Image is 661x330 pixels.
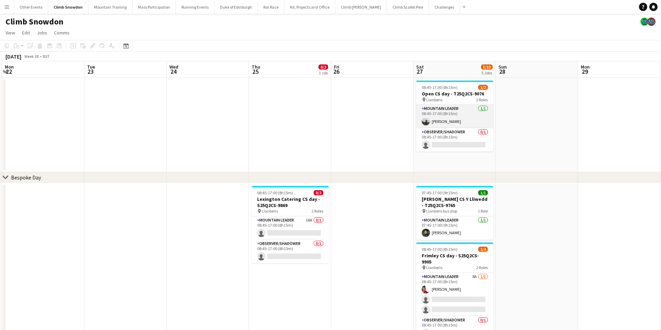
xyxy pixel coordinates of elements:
[416,105,493,128] app-card-role: Mountain Leader1/108:45-17:00 (8h15m)[PERSON_NAME]
[51,28,72,37] a: Comms
[284,0,335,14] button: Kit, Projects and Office
[258,0,284,14] button: Rat Race
[176,0,214,14] button: Running Events
[640,18,649,26] app-user-avatar: Staff RAW Adventures
[252,240,329,263] app-card-role: Observer/Shadower0/108:45-17:00 (8h15m)
[647,18,655,26] app-user-avatar: Staff RAW Adventures
[86,68,95,75] span: 23
[416,252,493,265] h3: Frimley CS day - S25Q2CS-9905
[478,85,488,90] span: 1/2
[416,64,424,70] span: Sat
[43,54,50,59] div: BST
[415,68,424,75] span: 27
[416,216,493,240] app-card-role: Mountain Leader1/107:45-17:00 (9h15m)[PERSON_NAME]
[252,216,329,240] app-card-role: Mountain Leader16A0/108:45-17:00 (8h15m)
[335,0,387,14] button: Climb [PERSON_NAME]
[252,186,329,263] app-job-card: 08:45-17:00 (8h15m)0/2Lexington Catering CS day - S25Q2CS-9869 Llanberis2 RolesMountain Leader16A...
[478,247,488,252] span: 1/4
[478,208,488,214] span: 1 Role
[581,64,590,70] span: Mon
[319,70,328,75] div: 1 Job
[481,64,493,70] span: 5/10
[252,196,329,208] h3: Lexington Catering CS day - S25Q2CS-9869
[11,174,41,181] div: Bespoke Day
[252,64,260,70] span: Thu
[416,186,493,240] app-job-card: 07:45-17:00 (9h15m)1/1[PERSON_NAME] CS Y Lliwedd - T25Q2CS-9765 Llanberis bus stop1 RoleMountain ...
[54,30,70,36] span: Comms
[497,68,507,75] span: 28
[169,64,178,70] span: Wed
[133,0,176,14] button: Mass Participation
[476,97,488,102] span: 2 Roles
[19,28,33,37] a: Edit
[416,91,493,97] h3: Open CS day - T25Q2CS-9076
[476,265,488,270] span: 2 Roles
[426,265,442,270] span: Llanberis
[422,247,458,252] span: 08:45-17:00 (8h15m)
[318,64,328,70] span: 0/2
[3,28,18,37] a: View
[429,0,460,14] button: Challenges
[580,68,590,75] span: 29
[314,190,323,195] span: 0/2
[416,81,493,152] app-job-card: 08:45-17:00 (8h15m)1/2Open CS day - T25Q2CS-9076 Llanberis2 RolesMountain Leader1/108:45-17:00 (8...
[6,30,15,36] span: View
[481,70,492,75] div: 5 Jobs
[37,30,47,36] span: Jobs
[499,64,507,70] span: Sun
[6,17,63,27] h1: Climb Snowdon
[34,28,50,37] a: Jobs
[251,68,260,75] span: 25
[478,190,488,195] span: 1/1
[257,190,293,195] span: 08:45-17:00 (8h15m)
[87,64,95,70] span: Tue
[48,0,88,14] button: Climb Snowdon
[14,0,48,14] button: Other Events
[23,54,40,59] span: Week 38
[416,128,493,152] app-card-role: Observer/Shadower0/108:45-17:00 (8h15m)
[312,208,323,214] span: 2 Roles
[214,0,258,14] button: Duke of Edinburgh
[416,196,493,208] h3: [PERSON_NAME] CS Y Lliwedd - T25Q2CS-9765
[88,0,133,14] button: Mountain Training
[387,0,429,14] button: Climb Scafell Pike
[262,208,278,214] span: Llanberis
[334,64,339,70] span: Fri
[426,208,457,214] span: Llanberis bus stop
[422,85,458,90] span: 08:45-17:00 (8h15m)
[6,53,21,60] div: [DATE]
[426,97,442,102] span: Llanberis
[4,68,14,75] span: 22
[333,68,339,75] span: 26
[422,190,458,195] span: 07:45-17:00 (9h15m)
[5,64,14,70] span: Mon
[168,68,178,75] span: 24
[416,273,493,316] app-card-role: Mountain Leader8A1/308:45-17:00 (8h15m)[PERSON_NAME]
[22,30,30,36] span: Edit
